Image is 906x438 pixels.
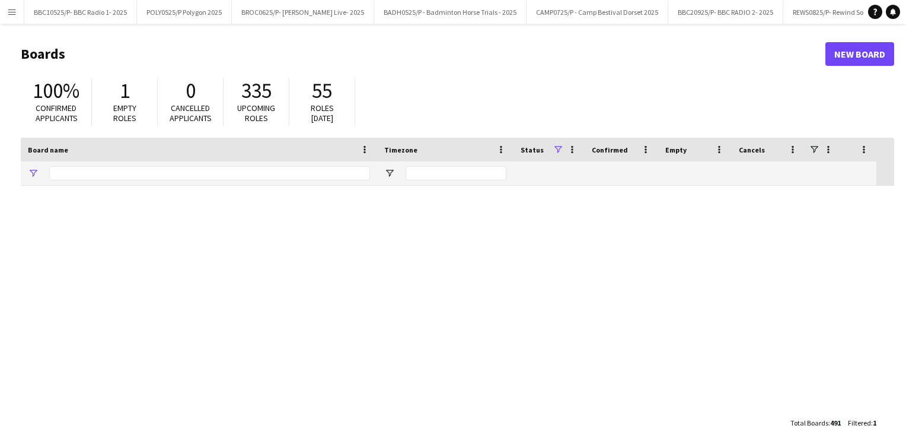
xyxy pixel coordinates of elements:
[873,418,876,427] span: 1
[527,1,668,24] button: CAMP0725/P - Camp Bestival Dorset 2025
[241,78,272,104] span: 335
[49,166,370,180] input: Board name Filter Input
[36,103,78,123] span: Confirmed applicants
[113,103,136,123] span: Empty roles
[28,145,68,154] span: Board name
[232,1,374,24] button: BROC0625/P- [PERSON_NAME] Live- 2025
[137,1,232,24] button: POLY0525/P Polygon 2025
[783,1,902,24] button: REWS0825/P- Rewind South- 2025
[521,145,544,154] span: Status
[311,103,334,123] span: Roles [DATE]
[825,42,894,66] a: New Board
[374,1,527,24] button: BADH0525/P - Badminton Horse Trials - 2025
[120,78,130,104] span: 1
[592,145,628,154] span: Confirmed
[384,145,417,154] span: Timezone
[790,418,828,427] span: Total Boards
[170,103,212,123] span: Cancelled applicants
[28,168,39,179] button: Open Filter Menu
[848,411,876,434] div: :
[384,168,395,179] button: Open Filter Menu
[790,411,841,434] div: :
[21,45,825,63] h1: Boards
[739,145,765,154] span: Cancels
[33,78,79,104] span: 100%
[668,1,783,24] button: BBC20925/P- BBC RADIO 2- 2025
[848,418,871,427] span: Filtered
[186,78,196,104] span: 0
[237,103,275,123] span: Upcoming roles
[24,1,137,24] button: BBC10525/P- BBC Radio 1- 2025
[665,145,687,154] span: Empty
[830,418,841,427] span: 491
[406,166,506,180] input: Timezone Filter Input
[312,78,332,104] span: 55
